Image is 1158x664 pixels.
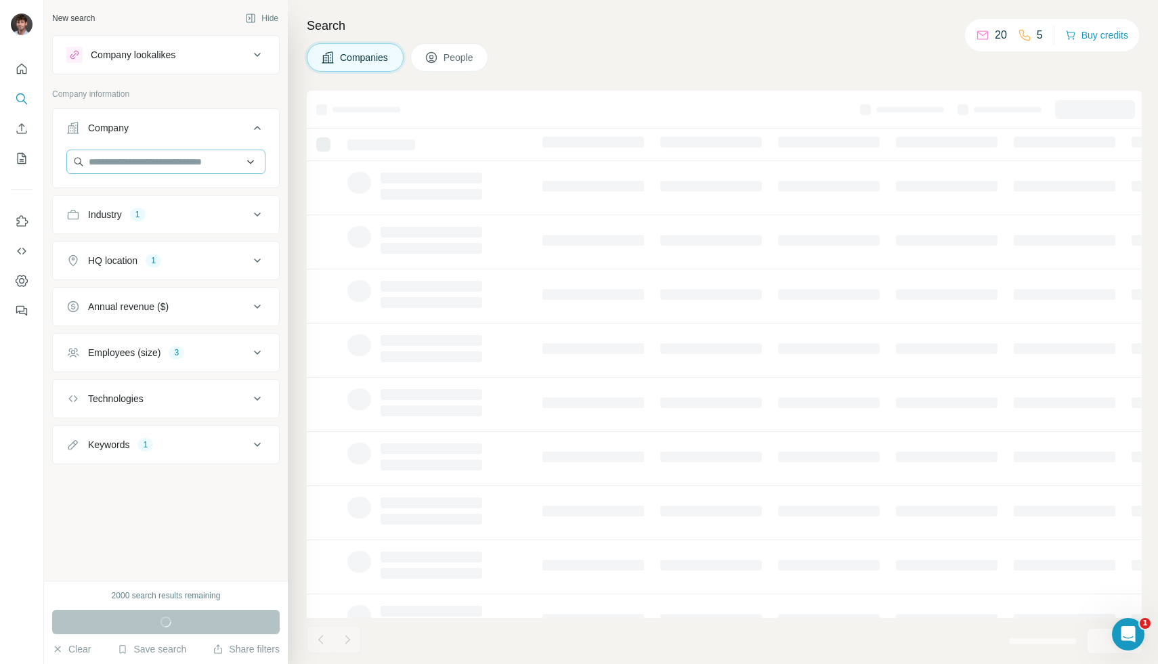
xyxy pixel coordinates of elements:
button: My lists [11,146,33,171]
button: Share filters [213,642,280,656]
button: Quick start [11,57,33,81]
button: Company lookalikes [53,39,279,71]
button: Employees (size)3 [53,336,279,369]
button: Clear [52,642,91,656]
div: Employees (size) [88,346,160,359]
button: HQ location1 [53,244,279,277]
div: 3 [169,347,184,359]
button: Buy credits [1065,26,1128,45]
div: New search [52,12,95,24]
button: Dashboard [11,269,33,293]
div: 1 [137,439,153,451]
h4: Search [307,16,1142,35]
iframe: Intercom live chat [1112,618,1144,650]
button: Industry1 [53,198,279,231]
div: Technologies [88,392,144,405]
button: Company [53,112,279,150]
button: Annual revenue ($) [53,290,279,323]
button: Search [11,87,33,111]
div: 1 [130,208,146,221]
button: Technologies [53,382,279,415]
button: Keywords1 [53,428,279,461]
div: Industry [88,208,122,221]
p: 20 [995,27,1007,43]
div: Company [88,121,129,135]
img: Avatar [11,14,33,35]
button: Save search [117,642,186,656]
span: Companies [340,51,389,64]
button: Hide [236,8,288,28]
div: HQ location [88,254,137,267]
span: People [444,51,475,64]
div: Company lookalikes [91,48,175,62]
div: 1 [146,254,161,267]
span: 1 [1140,618,1151,629]
button: Use Surfe API [11,239,33,263]
p: 5 [1037,27,1043,43]
button: Enrich CSV [11,116,33,141]
p: Company information [52,88,280,100]
div: Keywords [88,438,129,451]
button: Feedback [11,298,33,323]
button: Use Surfe on LinkedIn [11,209,33,234]
div: 2000 search results remaining [112,590,221,602]
div: Annual revenue ($) [88,300,169,313]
